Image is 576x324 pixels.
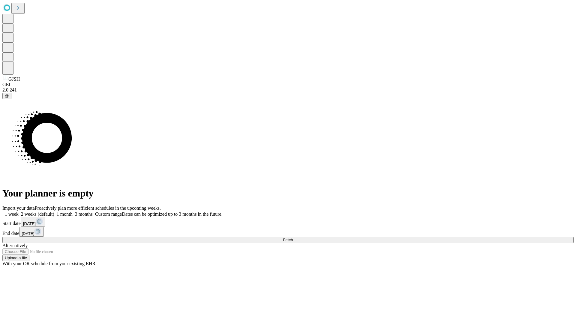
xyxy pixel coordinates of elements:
div: 2.0.241 [2,87,574,93]
button: @ [2,93,11,99]
span: [DATE] [22,231,34,236]
span: 1 week [5,211,19,217]
div: GEI [2,82,574,87]
span: Proactively plan more efficient schedules in the upcoming weeks. [35,205,161,211]
span: [DATE] [23,221,36,226]
span: @ [5,94,9,98]
button: [DATE] [21,217,45,227]
h1: Your planner is empty [2,188,574,199]
span: Fetch [283,238,293,242]
div: Start date [2,217,574,227]
span: 3 months [75,211,93,217]
span: 1 month [57,211,73,217]
span: Import your data [2,205,35,211]
button: Upload a file [2,255,29,261]
span: Dates can be optimized up to 3 months in the future. [122,211,222,217]
button: Fetch [2,237,574,243]
span: 2 weeks (default) [21,211,54,217]
button: [DATE] [19,227,44,237]
span: Custom range [95,211,122,217]
div: End date [2,227,574,237]
span: GJSH [8,76,20,82]
span: With your OR schedule from your existing EHR [2,261,95,266]
span: Alternatively [2,243,28,248]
